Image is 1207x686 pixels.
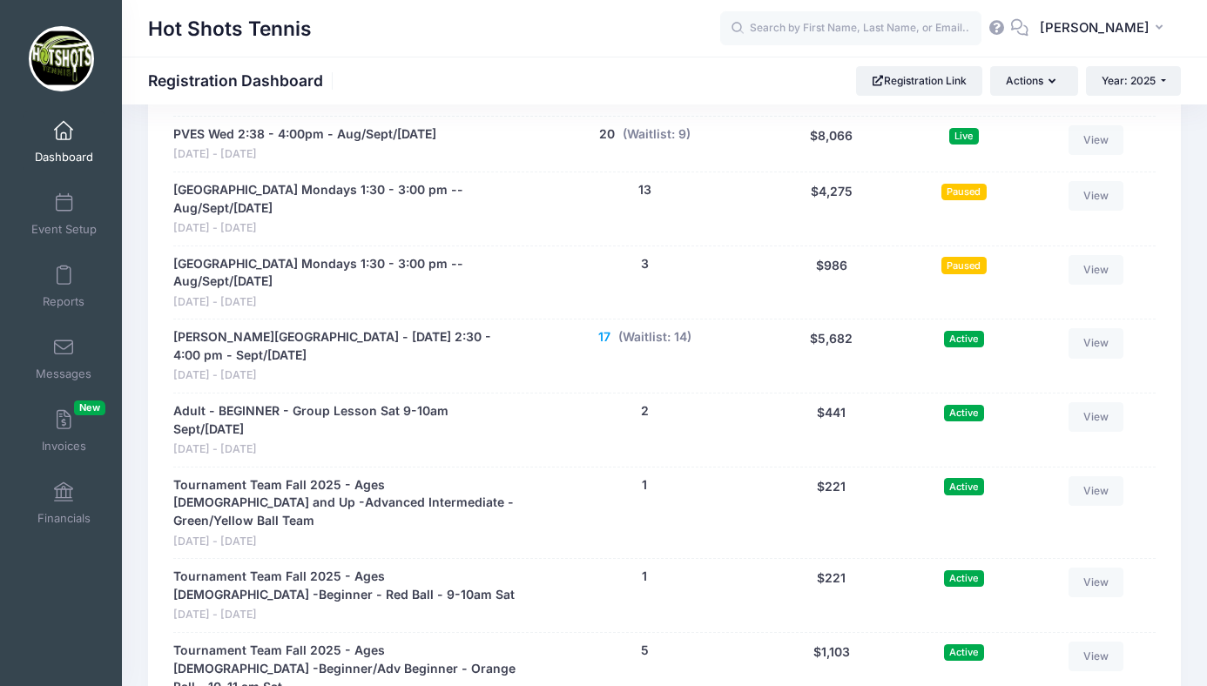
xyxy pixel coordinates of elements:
h1: Registration Dashboard [148,71,338,90]
button: [PERSON_NAME] [1028,9,1181,49]
span: Messages [36,367,91,381]
a: View [1069,402,1124,432]
span: Paused [941,257,987,273]
a: Tournament Team Fall 2025 - Ages [DEMOGRAPHIC_DATA] -Beginner - Red Ball - 9-10am Sat [173,568,518,604]
a: Adult - BEGINNER - Group Lesson Sat 9-10am Sept/[DATE] [173,402,518,439]
span: Active [944,570,984,587]
a: View [1069,328,1124,358]
a: Registration Link [856,66,982,96]
a: [GEOGRAPHIC_DATA] Mondays 1:30 - 3:00 pm --Aug/Sept/[DATE] [173,255,518,292]
span: [PERSON_NAME] [1040,18,1150,37]
span: [DATE] - [DATE] [173,534,518,550]
a: Messages [23,328,105,389]
span: Live [949,128,979,145]
a: Event Setup [23,184,105,245]
span: [DATE] - [DATE] [173,220,518,237]
button: Year: 2025 [1086,66,1181,96]
span: [DATE] - [DATE] [173,607,518,623]
span: New [74,400,105,415]
span: [DATE] - [DATE] [173,367,518,384]
span: Reports [43,294,84,309]
div: $221 [763,476,900,550]
span: Active [944,331,984,347]
span: Active [944,478,984,494]
button: 1 [642,476,647,494]
button: 20 [599,125,615,144]
h1: Hot Shots Tennis [148,9,312,49]
a: View [1069,476,1124,506]
a: Tournament Team Fall 2025 - Ages [DEMOGRAPHIC_DATA] and Up -Advanced Intermediate - Green/Yellow ... [173,476,518,531]
div: $441 [763,402,900,458]
a: View [1069,181,1124,211]
span: [DATE] - [DATE] [173,441,518,458]
span: Active [944,405,984,421]
button: 1 [642,568,647,586]
button: 5 [641,642,649,660]
a: Reports [23,256,105,317]
a: Dashboard [23,111,105,172]
div: $5,682 [763,328,900,384]
span: Paused [941,184,987,200]
div: $4,275 [763,181,900,237]
a: PVES Wed 2:38 - 4:00pm - Aug/Sept/[DATE] [173,125,436,144]
button: Actions [990,66,1077,96]
span: [DATE] - [DATE] [173,294,518,311]
span: Financials [37,511,91,526]
a: View [1069,125,1124,155]
a: [PERSON_NAME][GEOGRAPHIC_DATA] - [DATE] 2:30 - 4:00 pm - Sept/[DATE] [173,328,518,365]
button: (Waitlist: 14) [618,328,691,346]
span: Dashboard [35,150,93,165]
div: $221 [763,568,900,623]
a: View [1069,642,1124,671]
span: Year: 2025 [1102,74,1156,87]
span: Active [944,644,984,661]
a: [GEOGRAPHIC_DATA] Mondays 1:30 - 3:00 pm -- Aug/Sept/[DATE] [173,181,518,218]
button: 13 [638,181,651,199]
button: 2 [641,402,649,420]
a: InvoicesNew [23,400,105,461]
span: Invoices [42,439,86,454]
div: $8,066 [763,125,900,163]
img: Hot Shots Tennis [29,26,94,91]
button: 3 [641,255,649,273]
button: 17 [598,328,610,346]
a: View [1069,255,1124,285]
a: View [1069,568,1124,597]
a: Financials [23,473,105,534]
span: Event Setup [31,222,97,237]
button: (Waitlist: 9) [623,125,691,144]
input: Search by First Name, Last Name, or Email... [720,11,981,46]
span: [DATE] - [DATE] [173,146,436,163]
div: $986 [763,255,900,311]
